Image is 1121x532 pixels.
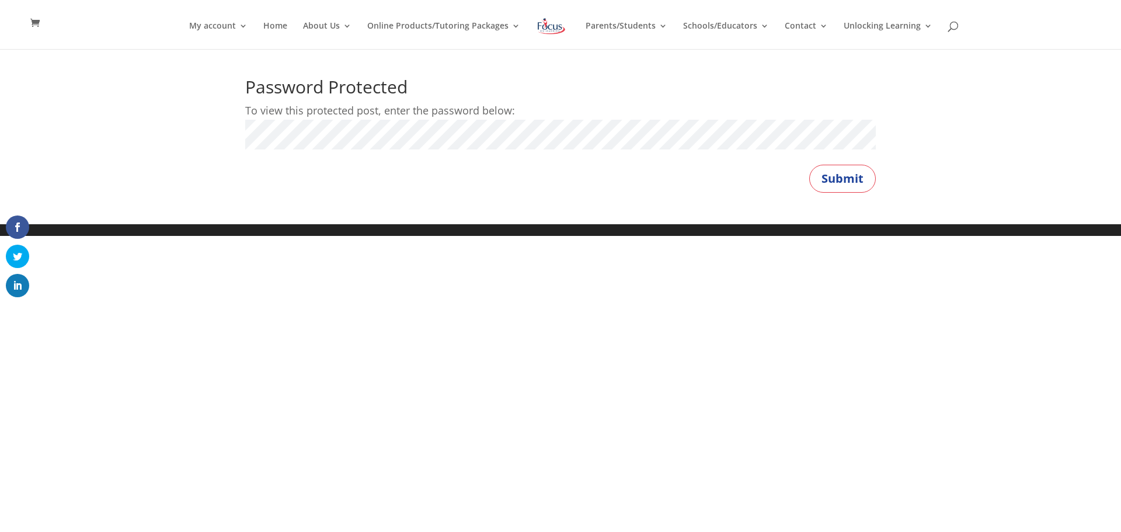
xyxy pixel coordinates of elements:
img: Focus on Learning [536,16,566,37]
a: Parents/Students [586,22,667,49]
button: Submit [809,165,876,193]
a: Schools/Educators [683,22,769,49]
h1: Password Protected [245,78,876,102]
a: Home [263,22,287,49]
a: My account [189,22,248,49]
a: About Us [303,22,351,49]
a: Online Products/Tutoring Packages [367,22,520,49]
a: Contact [785,22,828,49]
a: Unlocking Learning [844,22,932,49]
p: To view this protected post, enter the password below: [245,102,876,120]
